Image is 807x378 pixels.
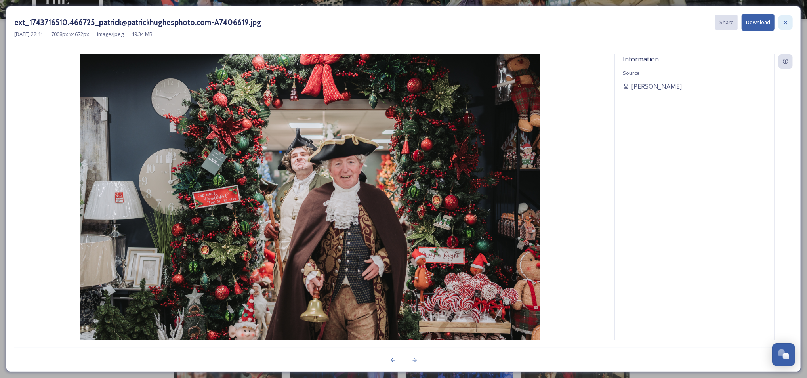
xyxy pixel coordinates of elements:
[51,31,89,38] span: 7008 px x 4672 px
[623,55,659,63] span: Information
[715,15,738,30] button: Share
[14,17,261,28] h3: ext_1743716510.466725_patrick@patrickhughesphoto.com-A7406619.jpg
[772,343,795,366] button: Open Chat
[742,14,775,31] button: Download
[132,31,153,38] span: 19.34 MB
[631,82,682,91] span: [PERSON_NAME]
[623,69,640,76] span: Source
[14,54,607,361] img: patrick%40patrickhughesphoto.com-A7406619.jpg
[14,31,43,38] span: [DATE] 22:41
[97,31,124,38] span: image/jpeg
